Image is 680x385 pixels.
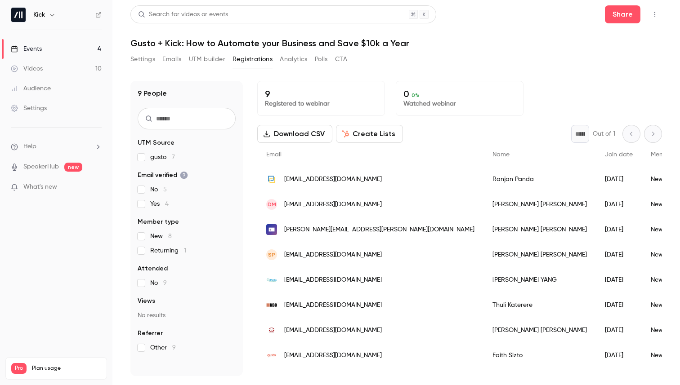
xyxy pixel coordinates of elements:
[265,99,377,108] p: Registered to webinar
[163,186,167,193] span: 5
[138,217,179,226] span: Member type
[165,201,169,207] span: 4
[130,38,662,49] h1: Gusto + Kick: How to Automate your Business and Save $10k a Year
[184,248,186,254] span: 1
[284,275,382,285] span: [EMAIL_ADDRESS][DOMAIN_NAME]
[11,64,43,73] div: Videos
[189,52,225,66] button: UTM builder
[172,154,175,160] span: 7
[596,292,642,318] div: [DATE]
[150,343,176,352] span: Other
[266,174,277,185] img: panaceadirect.com
[32,365,101,372] span: Plan usage
[315,52,328,66] button: Polls
[483,292,596,318] div: Thuli Katerere
[11,142,102,151] li: help-dropdown-opener
[284,250,382,260] span: [EMAIL_ADDRESS][DOMAIN_NAME]
[266,224,277,235] img: singlemindconsulting.com
[412,92,420,98] span: 0 %
[138,329,163,338] span: Referrer
[266,300,277,310] img: rightsbehindbars.org
[284,175,382,184] span: [EMAIL_ADDRESS][DOMAIN_NAME]
[266,325,277,336] img: torrestradelaw.com
[596,192,642,217] div: [DATE]
[336,125,403,143] button: Create Lists
[593,129,615,138] p: Out of 1
[257,125,332,143] button: Download CSV
[284,326,382,335] span: [EMAIL_ADDRESS][DOMAIN_NAME]
[483,343,596,368] div: Faith Sizto
[492,151,510,158] span: Name
[596,242,642,267] div: [DATE]
[596,343,642,368] div: [DATE]
[596,318,642,343] div: [DATE]
[403,99,516,108] p: Watched webinar
[162,52,181,66] button: Emails
[233,52,273,66] button: Registrations
[483,267,596,292] div: [PERSON_NAME] YANG
[483,167,596,192] div: Ranjan Panda
[605,5,640,23] button: Share
[335,52,347,66] button: CTA
[266,350,277,361] img: gusto.com
[138,138,236,352] section: facet-groups
[284,301,382,310] span: [EMAIL_ADDRESS][DOMAIN_NAME]
[605,151,633,158] span: Join date
[483,242,596,267] div: [PERSON_NAME] [PERSON_NAME]
[138,88,167,99] h1: 9 People
[268,251,275,259] span: SP
[138,311,236,320] p: No results
[91,183,102,191] iframe: Noticeable Trigger
[596,217,642,242] div: [DATE]
[130,52,155,66] button: Settings
[266,151,282,158] span: Email
[11,363,27,374] span: Pro
[483,318,596,343] div: [PERSON_NAME] [PERSON_NAME]
[284,225,474,235] span: [PERSON_NAME][EMAIL_ADDRESS][PERSON_NAME][DOMAIN_NAME]
[11,104,47,113] div: Settings
[150,185,167,194] span: No
[266,274,277,285] img: merlintherapeutics.com
[284,200,382,209] span: [EMAIL_ADDRESS][DOMAIN_NAME]
[596,267,642,292] div: [DATE]
[11,44,42,53] div: Events
[138,171,188,180] span: Email verified
[596,167,642,192] div: [DATE]
[265,89,377,99] p: 9
[268,200,276,208] span: DM
[284,351,382,360] span: [EMAIL_ADDRESS][DOMAIN_NAME]
[23,162,59,172] a: SpeakerHub
[11,84,51,93] div: Audience
[138,138,174,147] span: UTM Source
[483,192,596,217] div: [PERSON_NAME] [PERSON_NAME]
[64,163,82,172] span: new
[150,153,175,162] span: gusto
[163,280,167,286] span: 9
[280,52,308,66] button: Analytics
[138,264,168,273] span: Attended
[403,89,516,99] p: 0
[138,296,155,305] span: Views
[483,217,596,242] div: [PERSON_NAME] [PERSON_NAME]
[11,8,26,22] img: Kick
[168,233,172,239] span: 8
[150,199,169,208] span: Yes
[138,10,228,19] div: Search for videos or events
[23,142,36,151] span: Help
[23,182,57,192] span: What's new
[150,246,186,255] span: Returning
[150,279,167,288] span: No
[150,232,172,241] span: New
[33,10,45,19] h6: Kick
[172,345,176,351] span: 9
